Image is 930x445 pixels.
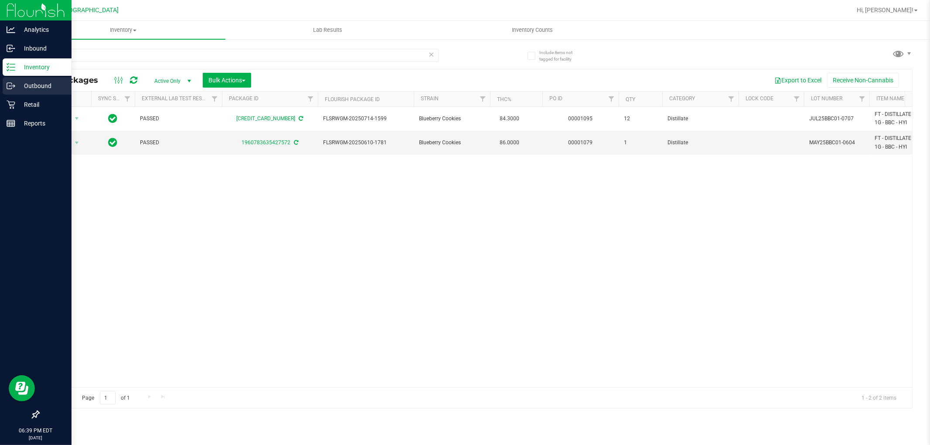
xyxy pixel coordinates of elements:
[323,115,409,123] span: FLSRWGM-20250714-1599
[72,137,82,149] span: select
[624,115,657,123] span: 12
[746,95,773,102] a: Lock Code
[539,49,583,62] span: Include items not tagged for facility
[500,26,565,34] span: Inventory Counts
[769,73,827,88] button: Export to Excel
[668,115,733,123] span: Distillate
[809,139,864,147] span: MAY25BBC01-0604
[21,21,225,39] a: Inventory
[4,427,68,435] p: 06:39 PM EDT
[569,139,593,146] a: 00001079
[495,112,524,125] span: 84.3000
[624,139,657,147] span: 1
[208,77,245,84] span: Bulk Actions
[15,24,68,35] p: Analytics
[109,136,118,149] span: In Sync
[225,21,430,39] a: Lab Results
[242,139,290,146] a: 1960783635427572
[203,73,251,88] button: Bulk Actions
[7,82,15,90] inline-svg: Outbound
[38,49,439,62] input: Search Package ID, Item Name, SKU, Lot or Part Number...
[855,391,903,404] span: 1 - 2 of 2 items
[75,391,137,404] span: Page of 1
[855,92,869,106] a: Filter
[15,99,68,110] p: Retail
[497,96,511,102] a: THC%
[142,95,210,102] a: External Lab Test Result
[549,95,562,102] a: PO ID
[876,95,904,102] a: Item Name
[7,25,15,34] inline-svg: Analytics
[7,63,15,71] inline-svg: Inventory
[298,115,303,122] span: Sync from Compliance System
[325,96,380,102] a: Flourish Package ID
[303,92,318,106] a: Filter
[7,100,15,109] inline-svg: Retail
[7,44,15,53] inline-svg: Inbound
[301,26,354,34] span: Lab Results
[120,92,135,106] a: Filter
[293,139,298,146] span: Sync from Compliance System
[809,115,864,123] span: JUL25BBC01-0707
[4,435,68,441] p: [DATE]
[15,81,68,91] p: Outbound
[140,139,217,147] span: PASSED
[229,95,259,102] a: Package ID
[21,26,225,34] span: Inventory
[419,115,485,123] span: Blueberry Cookies
[72,112,82,125] span: select
[9,375,35,401] iframe: Resource center
[429,49,435,60] span: Clear
[604,92,619,106] a: Filter
[495,136,524,149] span: 86.0000
[109,112,118,125] span: In Sync
[7,119,15,128] inline-svg: Reports
[668,139,733,147] span: Distillate
[98,95,132,102] a: Sync Status
[790,92,804,106] a: Filter
[569,115,593,122] a: 00001095
[323,139,409,147] span: FLSRWGM-20250610-1781
[724,92,739,106] a: Filter
[419,139,485,147] span: Blueberry Cookies
[237,115,296,122] a: [CREDIT_CARD_NUMBER]
[626,96,635,102] a: Qty
[669,95,695,102] a: Category
[15,118,68,129] p: Reports
[59,7,119,14] span: [GEOGRAPHIC_DATA]
[15,62,68,72] p: Inventory
[208,92,222,106] a: Filter
[857,7,913,14] span: Hi, [PERSON_NAME]!
[827,73,899,88] button: Receive Non-Cannabis
[811,95,842,102] a: Lot Number
[100,391,116,404] input: 1
[421,95,439,102] a: Strain
[476,92,490,106] a: Filter
[140,115,217,123] span: PASSED
[45,75,107,85] span: All Packages
[15,43,68,54] p: Inbound
[430,21,634,39] a: Inventory Counts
